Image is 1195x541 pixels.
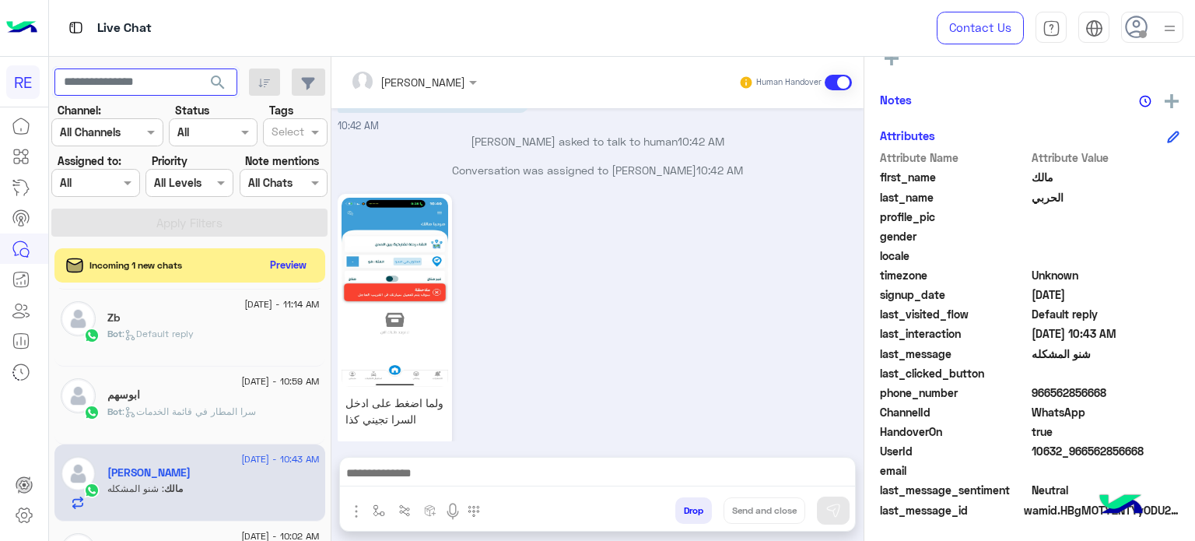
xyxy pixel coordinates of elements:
[366,497,392,523] button: select flow
[61,378,96,413] img: defaultAdmin.png
[1032,228,1180,244] span: null
[66,18,86,37] img: tab
[424,504,436,517] img: create order
[880,128,935,142] h6: Attributes
[245,153,319,169] label: Note mentions
[58,102,101,118] label: Channel:
[269,102,293,118] label: Tags
[880,462,1029,479] span: email
[1032,443,1180,459] span: 10632_966562856668
[338,133,858,149] p: [PERSON_NAME] asked to talk to human
[107,406,122,417] span: Bot
[880,149,1029,166] span: Attribute Name
[51,209,328,237] button: Apply Filters
[880,404,1029,420] span: ChannelId
[97,18,152,39] p: Live Chat
[880,482,1029,498] span: last_message_sentiment
[107,328,122,339] span: Bot
[1032,189,1180,206] span: الحربي
[1032,267,1180,283] span: Unknown
[241,374,319,388] span: [DATE] - 10:59 AM
[1032,385,1180,401] span: 966562856668
[880,267,1029,283] span: timezone
[675,497,712,524] button: Drop
[443,502,462,521] img: send voice note
[1160,19,1179,38] img: profile
[1032,248,1180,264] span: null
[1032,346,1180,362] span: شنو المشكله
[342,391,448,431] p: ولما اضغط على ادخل السرا تجيني كذا
[468,505,480,518] img: make a call
[678,135,724,148] span: 10:42 AM
[84,405,100,420] img: WhatsApp
[880,248,1029,264] span: locale
[1032,306,1180,322] span: Default reply
[175,102,209,118] label: Status
[89,258,182,272] span: Incoming 1 new chats
[61,301,96,336] img: defaultAdmin.png
[880,385,1029,401] span: phone_number
[880,443,1029,459] span: UserId
[880,189,1029,206] span: last_name
[1036,12,1067,44] a: tab
[880,93,912,107] h6: Notes
[1094,479,1148,533] img: hulul-logo.png
[398,504,411,517] img: Trigger scenario
[756,76,822,89] small: Human Handover
[1032,404,1180,420] span: 2
[152,153,187,169] label: Priority
[1032,423,1180,440] span: true
[244,297,319,311] span: [DATE] - 11:14 AM
[342,198,448,387] img: 1468003024392431.jpg
[1024,502,1179,518] span: wamid.HBgMOTY2NTYyODU2NjY4FQIAEhgUM0FGMzRDOThEMkIwQzc3M0MwNEEA
[1032,482,1180,498] span: 0
[269,123,304,143] div: Select
[880,169,1029,185] span: first_name
[107,466,191,480] h5: مالك الحربي
[1032,286,1180,303] span: 2025-08-23T07:42:30.433Z
[880,306,1029,322] span: last_visited_flow
[880,209,1029,225] span: profile_pic
[373,504,385,517] img: select flow
[1032,365,1180,381] span: null
[241,452,319,466] span: [DATE] - 10:43 AM
[347,502,366,521] img: send attachment
[1165,94,1179,108] img: add
[338,194,452,447] a: ولما اضغط على ادخل السرا تجيني كذا
[696,163,743,177] span: 10:42 AM
[338,162,858,178] p: Conversation was assigned to [PERSON_NAME]
[84,483,100,498] img: WhatsApp
[880,423,1029,440] span: HandoverOn
[880,325,1029,342] span: last_interaction
[1032,325,1180,342] span: 2025-08-23T07:43:43.372Z
[107,483,164,494] span: شنو المشكله
[418,497,443,523] button: create order
[199,69,237,102] button: search
[107,388,140,402] h5: ابوسهم
[392,497,418,523] button: Trigger scenario
[1032,149,1180,166] span: Attribute Value
[338,120,379,132] span: 10:42 AM
[880,228,1029,244] span: gender
[58,153,121,169] label: Assigned to:
[122,328,194,339] span: : Default reply
[61,456,96,491] img: defaultAdmin.png
[1085,19,1103,37] img: tab
[164,483,183,494] span: مالك
[880,365,1029,381] span: last_clicked_button
[1139,95,1151,107] img: notes
[1032,462,1180,479] span: null
[209,73,227,92] span: search
[1032,169,1180,185] span: مالك
[937,12,1024,44] a: Contact Us
[107,311,120,325] h5: Zb
[880,286,1029,303] span: signup_date
[6,12,37,44] img: Logo
[122,406,256,417] span: : سرا المطار في قائمة الخدمات
[264,254,314,276] button: Preview
[1043,19,1060,37] img: tab
[880,502,1021,518] span: last_message_id
[880,346,1029,362] span: last_message
[724,497,805,524] button: Send and close
[825,503,841,518] img: send message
